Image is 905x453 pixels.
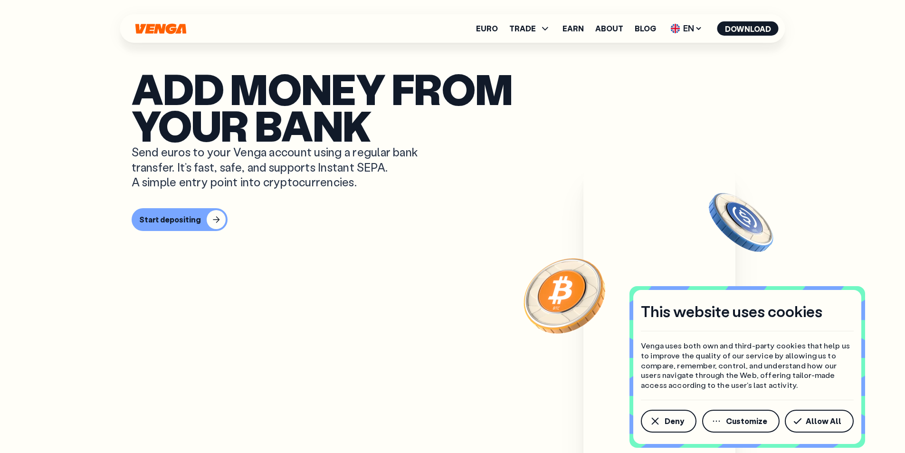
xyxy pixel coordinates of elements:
[641,301,822,321] h4: This website uses cookies
[134,23,188,34] svg: Home
[522,252,607,338] img: Bitcoin
[139,215,201,224] div: Start depositing
[665,417,684,425] span: Deny
[717,21,779,36] button: Download
[595,25,623,32] a: About
[702,410,780,433] button: Customize
[641,410,696,433] button: Deny
[132,208,774,231] a: Start depositing
[132,145,432,189] p: Send euros to your Venga account using a regular bank transfer. It’s fast, safe, and supports Ins...
[726,417,767,425] span: Customize
[641,341,854,390] p: Venga uses both own and third-party cookies that help us to improve the quality of our service by...
[806,417,841,425] span: Allow All
[132,71,774,144] p: Add money from your bank
[476,25,498,32] a: Euro
[707,188,775,257] img: USDC coin
[509,23,551,34] span: TRADE
[785,410,854,433] button: Allow All
[635,25,656,32] a: Blog
[667,21,706,36] span: EN
[562,25,584,32] a: Earn
[509,25,536,32] span: TRADE
[132,208,228,231] button: Start depositing
[671,24,680,33] img: flag-uk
